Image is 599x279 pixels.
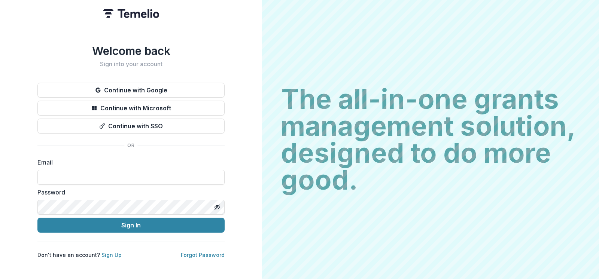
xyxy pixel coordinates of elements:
h1: Welcome back [37,44,225,58]
img: Temelio [103,9,159,18]
button: Continue with Microsoft [37,101,225,116]
button: Toggle password visibility [211,201,223,213]
p: Don't have an account? [37,251,122,259]
a: Forgot Password [181,252,225,258]
label: Password [37,188,220,197]
button: Continue with SSO [37,119,225,134]
button: Sign In [37,218,225,233]
label: Email [37,158,220,167]
a: Sign Up [101,252,122,258]
button: Continue with Google [37,83,225,98]
h2: Sign into your account [37,61,225,68]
